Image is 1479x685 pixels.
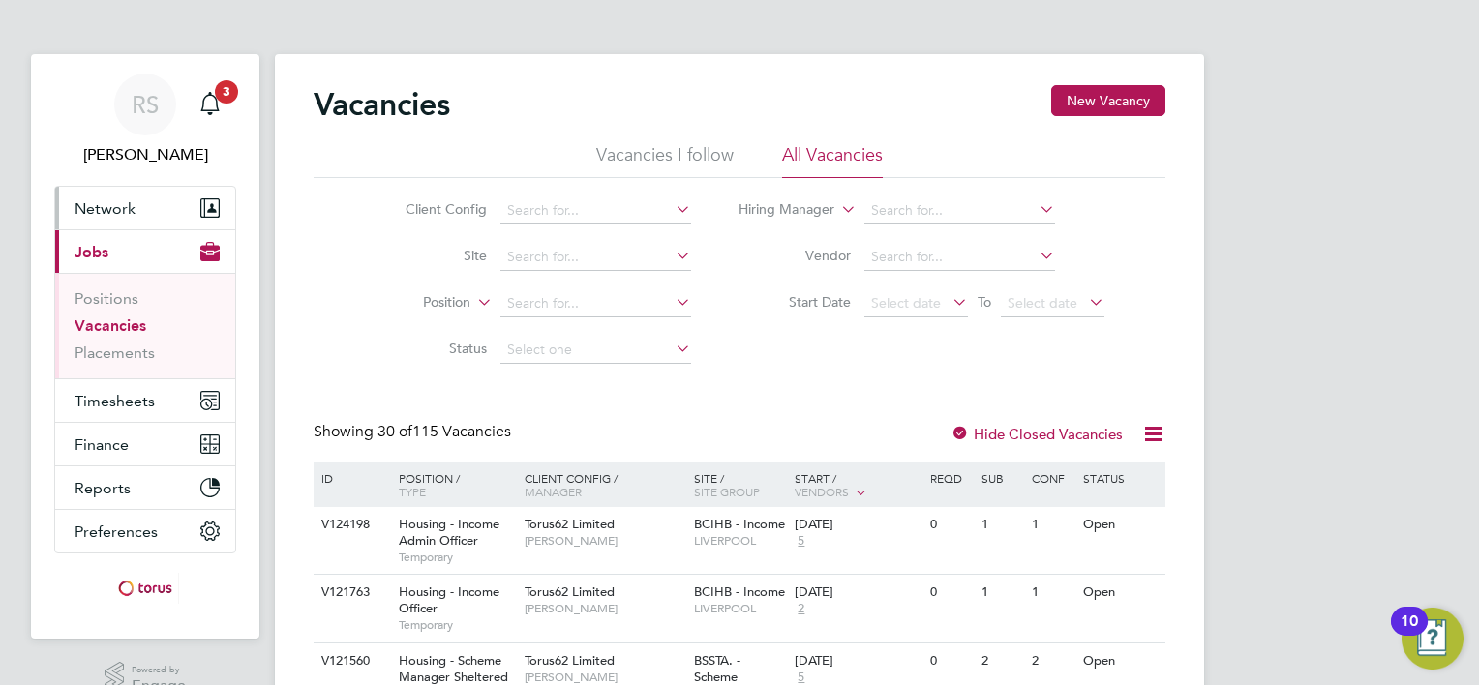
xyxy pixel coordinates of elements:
[1027,462,1077,494] div: Conf
[111,573,179,604] img: torus-logo-retina.png
[75,199,136,218] span: Network
[54,143,236,166] span: Ryan Scott
[376,200,487,218] label: Client Config
[525,601,684,616] span: [PERSON_NAME]
[525,533,684,549] span: [PERSON_NAME]
[694,516,785,532] span: BCIHB - Income
[132,92,159,117] span: RS
[790,462,925,510] div: Start /
[689,462,791,508] div: Site /
[55,230,235,273] button: Jobs
[399,583,499,616] span: Housing - Income Officer
[739,293,851,311] label: Start Date
[75,435,129,454] span: Finance
[399,550,515,565] span: Temporary
[399,516,499,549] span: Housing - Income Admin Officer
[376,340,487,357] label: Status
[977,462,1027,494] div: Sub
[525,516,615,532] span: Torus62 Limited
[977,507,1027,543] div: 1
[399,484,426,499] span: Type
[215,80,238,104] span: 3
[596,143,734,178] li: Vacancies I follow
[75,522,158,541] span: Preferences
[864,197,1055,224] input: Search for...
[925,462,976,494] div: Reqd
[54,74,236,166] a: RS[PERSON_NAME]
[977,575,1027,611] div: 1
[795,517,921,533] div: [DATE]
[795,601,807,617] span: 2
[75,289,138,308] a: Positions
[314,85,450,124] h2: Vacancies
[1027,575,1077,611] div: 1
[739,247,851,264] label: Vendor
[376,247,487,264] label: Site
[75,479,131,497] span: Reports
[314,422,515,442] div: Showing
[55,379,235,422] button: Timesheets
[1078,462,1162,494] div: Status
[1027,643,1077,679] div: 2
[525,583,615,600] span: Torus62 Limited
[951,425,1123,443] label: Hide Closed Vacancies
[694,601,786,616] span: LIVERPOOL
[377,422,511,441] span: 115 Vacancies
[782,143,883,178] li: All Vacancies
[795,584,921,601] div: [DATE]
[500,290,691,317] input: Search for...
[1008,294,1077,312] span: Select date
[1402,608,1464,670] button: Open Resource Center, 10 new notifications
[694,583,785,600] span: BCIHB - Income
[525,484,582,499] span: Manager
[525,670,684,685] span: [PERSON_NAME]
[520,462,689,508] div: Client Config /
[694,533,786,549] span: LIVERPOOL
[55,423,235,465] button: Finance
[864,244,1055,271] input: Search for...
[694,484,760,499] span: Site Group
[132,662,186,678] span: Powered by
[500,244,691,271] input: Search for...
[399,617,515,633] span: Temporary
[1401,621,1418,646] div: 10
[500,197,691,224] input: Search for...
[317,643,384,679] div: V121560
[75,243,108,261] span: Jobs
[75,316,146,335] a: Vacancies
[317,462,384,494] div: ID
[317,507,384,543] div: V124198
[977,643,1027,679] div: 2
[384,462,520,508] div: Position /
[925,507,976,543] div: 0
[500,337,691,364] input: Select one
[55,466,235,509] button: Reports
[31,54,259,639] nav: Main navigation
[1027,507,1077,543] div: 1
[795,484,849,499] span: Vendors
[1078,575,1162,611] div: Open
[1078,507,1162,543] div: Open
[795,653,921,670] div: [DATE]
[75,343,155,362] a: Placements
[377,422,412,441] span: 30 of
[795,533,807,550] span: 5
[399,652,508,685] span: Housing - Scheme Manager Sheltered
[55,510,235,552] button: Preferences
[191,74,229,135] a: 3
[925,643,976,679] div: 0
[55,273,235,378] div: Jobs
[55,187,235,229] button: Network
[871,294,941,312] span: Select date
[925,575,976,611] div: 0
[972,289,997,314] span: To
[525,652,615,669] span: Torus62 Limited
[317,575,384,611] div: V121763
[723,200,834,220] label: Hiring Manager
[75,392,155,410] span: Timesheets
[1051,85,1165,116] button: New Vacancy
[1078,643,1162,679] div: Open
[54,573,236,604] a: Go to home page
[359,293,470,313] label: Position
